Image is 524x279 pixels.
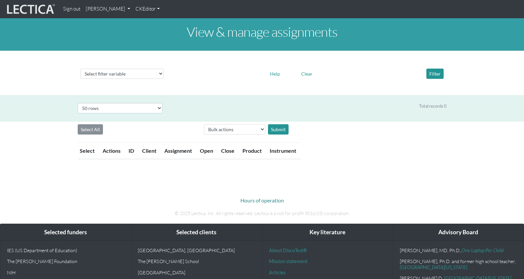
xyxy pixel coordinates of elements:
p: IES (US Department of Education) [7,248,124,253]
button: Filter [426,69,444,79]
th: Instrument [266,143,300,159]
a: [PERSON_NAME] [83,3,133,16]
p: [PERSON_NAME], MD, Ph.D., [400,248,517,253]
a: One Laptop Per Child [462,248,504,253]
th: Close [217,143,238,159]
th: Actions [99,143,125,159]
a: Articles [269,270,286,275]
a: About DiscoTest® [269,248,307,253]
div: Total records 0 [419,103,446,109]
a: CKEditor [133,3,162,16]
p: © 2025 Lectica, Inc. All rights reserved. Lectica is a not for profit 501(c)(3) corporation. [78,210,446,217]
p: [GEOGRAPHIC_DATA] [138,270,255,275]
img: lecticalive [5,3,55,16]
th: ID [125,143,138,159]
div: Selected funders [0,224,131,241]
div: Advisory Board [393,224,524,241]
a: Mission statement [269,258,307,264]
p: The [PERSON_NAME] School [138,258,255,264]
button: Clear [298,69,315,79]
p: [GEOGRAPHIC_DATA], [GEOGRAPHIC_DATA] [138,248,255,253]
th: Open [196,143,217,159]
p: NIH [7,270,124,275]
th: Select [78,143,99,159]
a: Hours of operation [240,197,284,203]
div: Submit [268,124,289,135]
a: Help [267,70,283,76]
a: Sign out [60,3,83,16]
p: The [PERSON_NAME] Foundation [7,258,124,264]
div: Selected clients [131,224,262,241]
div: Key literature [262,224,393,241]
th: Product [238,143,266,159]
a: [GEOGRAPHIC_DATA][US_STATE] [400,264,467,270]
button: Help [267,69,283,79]
button: Select All [78,124,103,135]
th: Assignment [160,143,196,159]
p: [PERSON_NAME], Ph.D. and former high school teacher, [400,258,517,270]
th: Client [138,143,160,159]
